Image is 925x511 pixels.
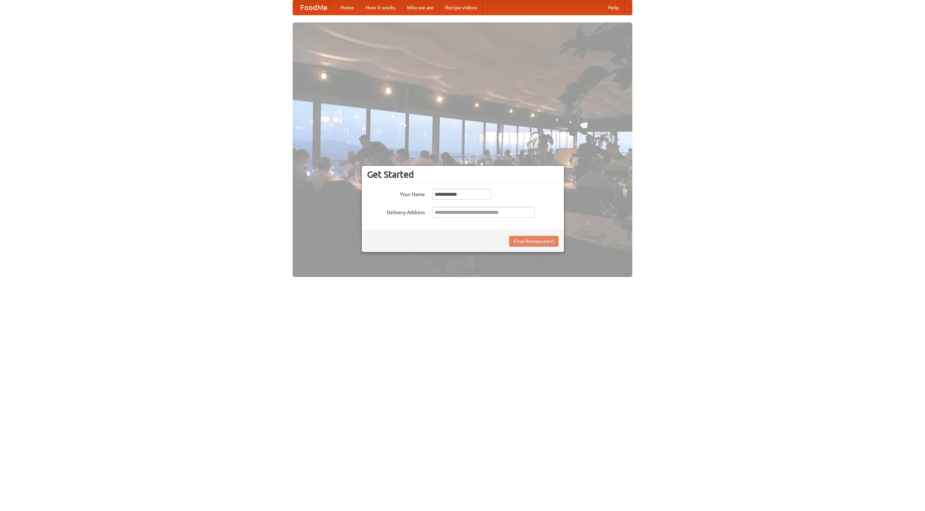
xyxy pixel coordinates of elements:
label: Your Name [367,189,425,198]
label: Delivery Address [367,207,425,216]
a: How it works [360,0,401,15]
h3: Get Started [367,169,559,180]
a: Help [602,0,625,15]
button: Find Restaurants! [509,236,559,247]
a: Who we are [401,0,439,15]
a: Recipe videos [439,0,483,15]
a: Home [335,0,360,15]
a: FoodMe [293,0,335,15]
